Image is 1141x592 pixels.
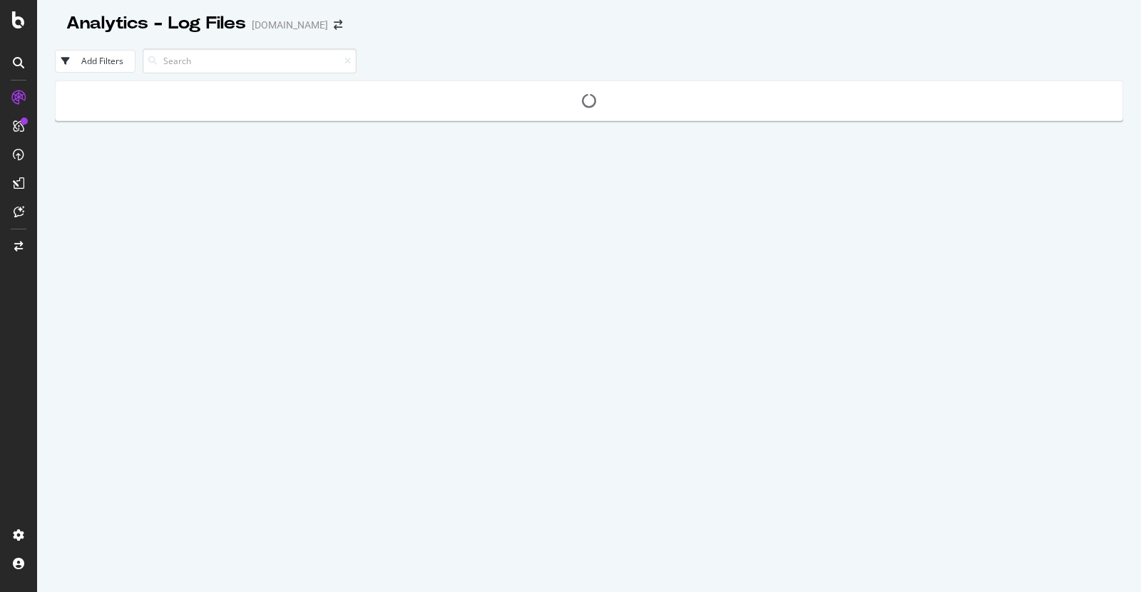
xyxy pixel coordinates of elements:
div: Add Filters [81,55,123,67]
input: Search [143,48,357,73]
button: Add Filters [55,50,135,73]
div: arrow-right-arrow-left [334,20,342,30]
div: [DOMAIN_NAME] [252,18,328,32]
div: Analytics - Log Files [66,11,246,36]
